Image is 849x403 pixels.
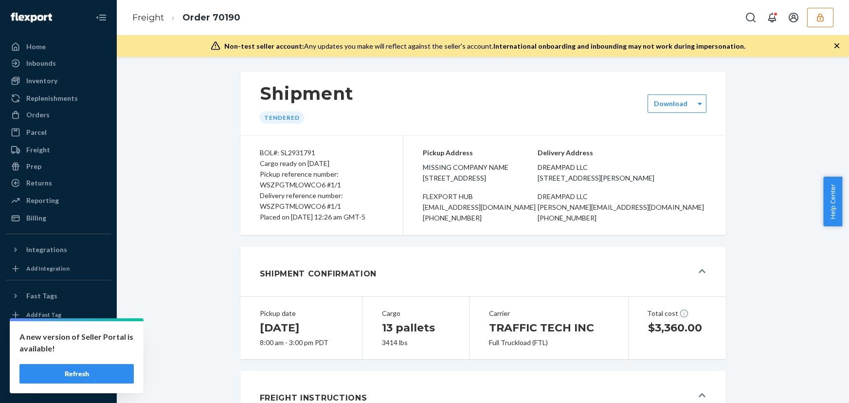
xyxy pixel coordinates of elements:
div: Tendered [260,111,304,124]
div: Add Integration [26,264,70,273]
div: Prep [26,162,41,171]
a: Add Fast Tag [6,308,111,322]
div: Pickup reference number: WSZPGTMLOWCO6 #1/1 [260,169,383,190]
p: Pickup Address [423,147,538,158]
div: [PHONE_NUMBER] [538,213,706,223]
div: Inbounds [26,58,56,68]
div: Cargo [382,309,450,318]
div: Full Truckload (FTL) [489,338,609,348]
div: Any updates you make will reflect against the seller's account. [224,41,745,51]
div: Orders [26,110,50,120]
div: Pickup date [260,309,343,318]
button: Shipment Confirmation [240,247,726,296]
span: 13 pallets [382,321,435,334]
span: Dreampad LLC [STREET_ADDRESS][PERSON_NAME] [538,162,706,183]
span: International onboarding and inbounding may not work during impersonation. [493,42,745,50]
div: [PHONE_NUMBER] [423,213,538,223]
button: Talk to Support [6,343,111,358]
div: Add Fast Tag [26,311,61,319]
a: Returns [6,175,111,191]
div: Cargo ready on [DATE] [260,158,383,169]
button: Give Feedback [6,376,111,391]
a: Inbounds [6,55,111,71]
iframe: Opens a widget where you can chat to one of our agents [787,374,839,398]
a: Inventory [6,73,111,89]
div: Reporting [26,196,59,205]
div: [PERSON_NAME][EMAIL_ADDRESS][DOMAIN_NAME] [538,202,706,213]
div: BOL#: SL2931791 [260,147,383,158]
span: Missing Company Name [STREET_ADDRESS] [423,162,538,183]
img: Flexport logo [11,13,52,22]
div: Freight [26,145,50,155]
a: Freight [6,142,111,158]
a: Replenishments [6,91,111,106]
a: Reporting [6,193,111,208]
a: Order 70190 [182,12,240,23]
ol: breadcrumbs [125,3,248,32]
div: 8:00 am - 3:00 pm PDT [260,338,343,348]
div: 3414 lbs [382,338,450,348]
div: Fast Tags [26,291,57,301]
div: Delivery reference number: WSZPGTMLOWCO6 #1/1 [260,190,383,212]
a: Billing [6,210,111,226]
a: Home [6,39,111,55]
div: Total cost [647,309,707,318]
h1: $3,360.00 [648,320,706,336]
h1: Shipment [260,83,354,104]
div: Parcel [26,128,47,137]
h1: TRAFFIC TECH INC [489,320,609,336]
div: Home [26,42,46,52]
div: Returns [26,178,52,188]
button: Refresh [19,364,134,384]
div: Dreampad LLC [538,191,706,202]
button: Open notifications [762,8,782,27]
a: Help Center [6,359,111,375]
a: Freight [132,12,164,23]
button: Open Search Box [741,8,760,27]
div: Replenishments [26,93,78,103]
div: Billing [26,213,46,223]
div: Download [654,99,687,109]
h1: Shipment Confirmation [260,268,377,280]
div: Inventory [26,76,57,86]
a: Prep [6,159,111,174]
div: Integrations [26,245,67,255]
h1: [DATE] [260,320,343,336]
span: Non-test seller account: [224,42,304,50]
button: Open account menu [784,8,803,27]
button: Help Center [823,177,842,226]
div: Placed on [DATE] 12:26 am GMT-5 [260,212,383,222]
button: Fast Tags [6,288,111,304]
button: Close Navigation [91,8,111,27]
p: Delivery Address [538,147,706,158]
a: Add Integration [6,261,111,276]
div: [EMAIL_ADDRESS][DOMAIN_NAME] [423,202,538,213]
a: Orders [6,107,111,123]
p: A new version of Seller Portal is available! [19,331,134,354]
div: Carrier [489,309,609,318]
button: Integrations [6,242,111,257]
div: Flexport HUB [423,191,538,202]
a: Settings [6,326,111,342]
a: Parcel [6,125,111,140]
